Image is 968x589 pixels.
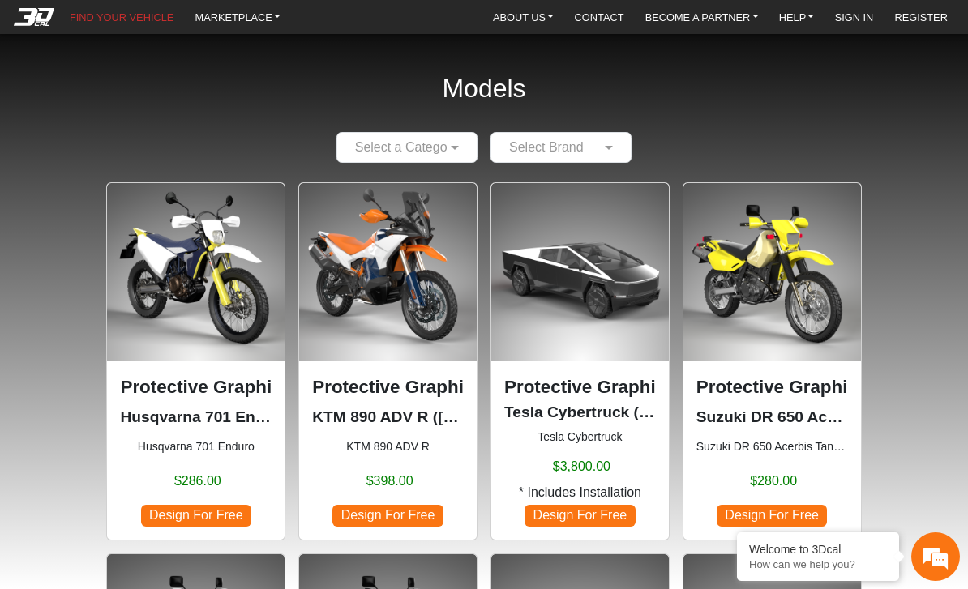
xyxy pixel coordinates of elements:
[683,182,862,540] div: Suzuki DR 650 Acerbis Tank 5.3 Gl
[299,183,477,361] img: 890 ADV R null2023-2025
[8,471,109,482] span: Conversation
[490,182,670,540] div: Tesla Cybertruck
[519,483,641,502] span: * Includes Installation
[696,373,848,401] p: Protective Graphic Kit
[8,386,309,442] textarea: Type your message and hit 'Enter'
[109,85,297,106] div: Chat with us now
[266,8,305,47] div: Minimize live chat window
[504,401,656,425] p: Tesla Cybertruck (2024)
[120,373,272,401] p: Protective Graphic Kit
[18,83,42,108] div: Navigation go back
[750,472,797,491] span: $280.00
[749,543,887,556] div: Welcome to 3Dcal
[208,442,309,493] div: Articles
[174,472,221,491] span: $286.00
[298,182,478,540] div: KTM 890 ADV R
[120,438,272,455] small: Husqvarna 701 Enduro
[109,442,209,493] div: FAQs
[332,505,443,527] span: Design For Free
[120,406,272,429] p: Husqvarna 701 Enduro (2016-2024)
[504,373,656,401] p: Protective Graphic Kit
[888,6,953,28] a: REGISTER
[106,182,285,540] div: Husqvarna 701 Enduro
[491,183,669,361] img: Cybertrucknull2024
[696,438,848,455] small: Suzuki DR 650 Acerbis Tank 5.3 Gl
[717,505,827,527] span: Design For Free
[749,558,887,570] p: How can we help you?
[568,6,631,28] a: CONTACT
[773,6,820,28] a: HELP
[94,173,224,327] span: We're online!
[189,6,287,28] a: MARKETPLACE
[141,505,251,527] span: Design For Free
[63,6,180,28] a: FIND YOUR VEHICLE
[553,457,610,476] span: $3,800.00
[525,505,635,527] span: Design For Free
[683,183,861,361] img: DR 650Acerbis Tank 5.3 Gl1996-2024
[504,429,656,446] small: Tesla Cybertruck
[366,472,413,491] span: $398.00
[107,183,285,361] img: 701 Enduronull2016-2024
[312,373,464,401] p: Protective Graphic Kit
[312,406,464,429] p: KTM 890 ADV R (2023-2025)
[442,52,525,126] h2: Models
[829,6,880,28] a: SIGN IN
[312,438,464,455] small: KTM 890 ADV R
[486,6,559,28] a: ABOUT US
[639,6,765,28] a: BECOME A PARTNER
[696,406,848,429] p: Suzuki DR 650 Acerbis Tank 5.3 Gl (1996-2024)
